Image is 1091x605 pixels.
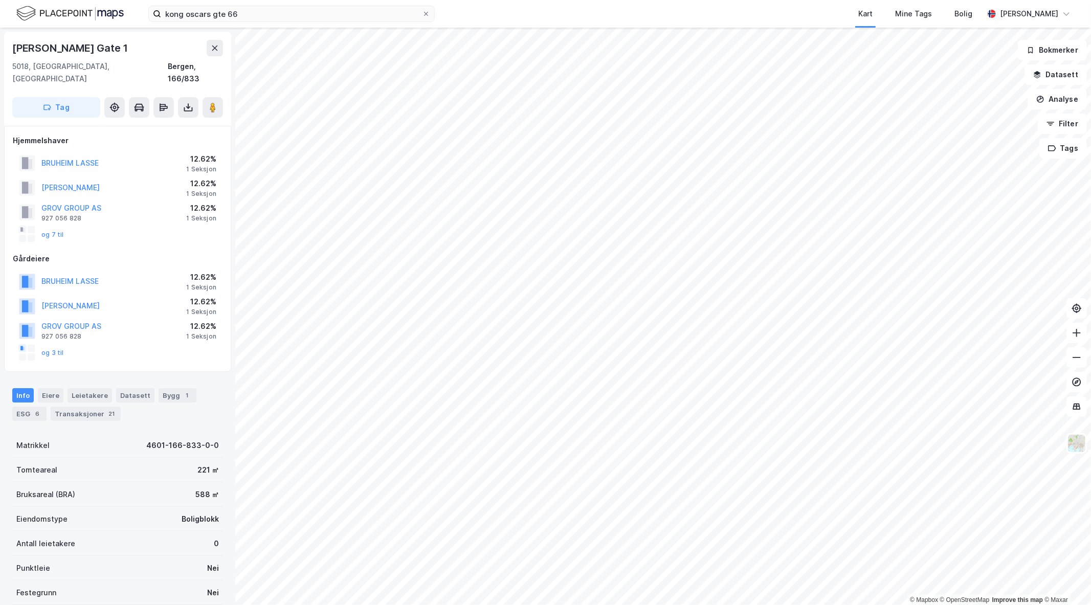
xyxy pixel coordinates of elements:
[12,388,34,402] div: Info
[186,283,216,292] div: 1 Seksjon
[858,8,873,20] div: Kart
[1025,64,1087,85] button: Datasett
[1000,8,1058,20] div: [PERSON_NAME]
[12,97,100,118] button: Tag
[186,177,216,190] div: 12.62%
[12,60,168,85] div: 5018, [GEOGRAPHIC_DATA], [GEOGRAPHIC_DATA]
[68,388,112,402] div: Leietakere
[186,308,216,316] div: 1 Seksjon
[954,8,972,20] div: Bolig
[16,439,50,452] div: Matrikkel
[186,296,216,308] div: 12.62%
[13,135,222,147] div: Hjemmelshaver
[161,6,422,21] input: Søk på adresse, matrikkel, gårdeiere, leietakere eller personer
[186,271,216,283] div: 12.62%
[186,153,216,165] div: 12.62%
[195,488,219,501] div: 588 ㎡
[16,488,75,501] div: Bruksareal (BRA)
[32,409,42,419] div: 6
[940,596,990,603] a: OpenStreetMap
[214,537,219,550] div: 0
[51,407,121,421] div: Transaksjoner
[16,5,124,23] img: logo.f888ab2527a4732fd821a326f86c7f29.svg
[186,202,216,214] div: 12.62%
[12,40,130,56] div: [PERSON_NAME] Gate 1
[910,596,938,603] a: Mapbox
[1039,138,1087,159] button: Tags
[1040,556,1091,605] div: Kontrollprogram for chat
[207,587,219,599] div: Nei
[182,390,192,400] div: 1
[16,587,56,599] div: Festegrunn
[16,562,50,574] div: Punktleie
[207,562,219,574] div: Nei
[38,388,63,402] div: Eiere
[116,388,154,402] div: Datasett
[41,214,81,222] div: 927 056 828
[159,388,196,402] div: Bygg
[1040,556,1091,605] iframe: Chat Widget
[1067,434,1086,453] img: Z
[182,513,219,525] div: Boligblokk
[197,464,219,476] div: 221 ㎡
[13,253,222,265] div: Gårdeiere
[895,8,932,20] div: Mine Tags
[186,320,216,332] div: 12.62%
[12,407,47,421] div: ESG
[1018,40,1087,60] button: Bokmerker
[186,165,216,173] div: 1 Seksjon
[186,190,216,198] div: 1 Seksjon
[106,409,117,419] div: 21
[186,332,216,341] div: 1 Seksjon
[16,464,57,476] div: Tomteareal
[1038,114,1087,134] button: Filter
[1028,89,1087,109] button: Analyse
[16,537,75,550] div: Antall leietakere
[41,332,81,341] div: 927 056 828
[186,214,216,222] div: 1 Seksjon
[16,513,68,525] div: Eiendomstype
[146,439,219,452] div: 4601-166-833-0-0
[992,596,1043,603] a: Improve this map
[168,60,223,85] div: Bergen, 166/833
